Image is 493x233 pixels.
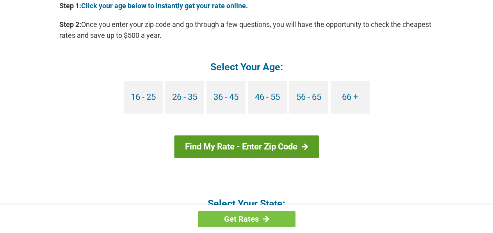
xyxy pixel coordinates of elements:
a: 16 - 25 [124,81,163,114]
a: Click your age below to instantly get your rate online. [81,2,248,10]
h4: Select Your Age: [59,60,434,73]
a: Get Rates [198,211,295,227]
b: Step 2: [59,20,81,28]
a: 56 - 65 [289,81,328,114]
a: 66 + [331,81,370,114]
a: 26 - 35 [165,81,204,114]
a: 46 - 55 [248,81,287,114]
h4: Select Your State: [59,197,434,210]
a: 36 - 45 [206,81,246,114]
a: Find My Rate - Enter Zip Code [174,135,319,158]
p: Once you enter your zip code and go through a few questions, you will have the opportunity to che... [59,19,434,41]
b: Step 1: [59,2,81,10]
